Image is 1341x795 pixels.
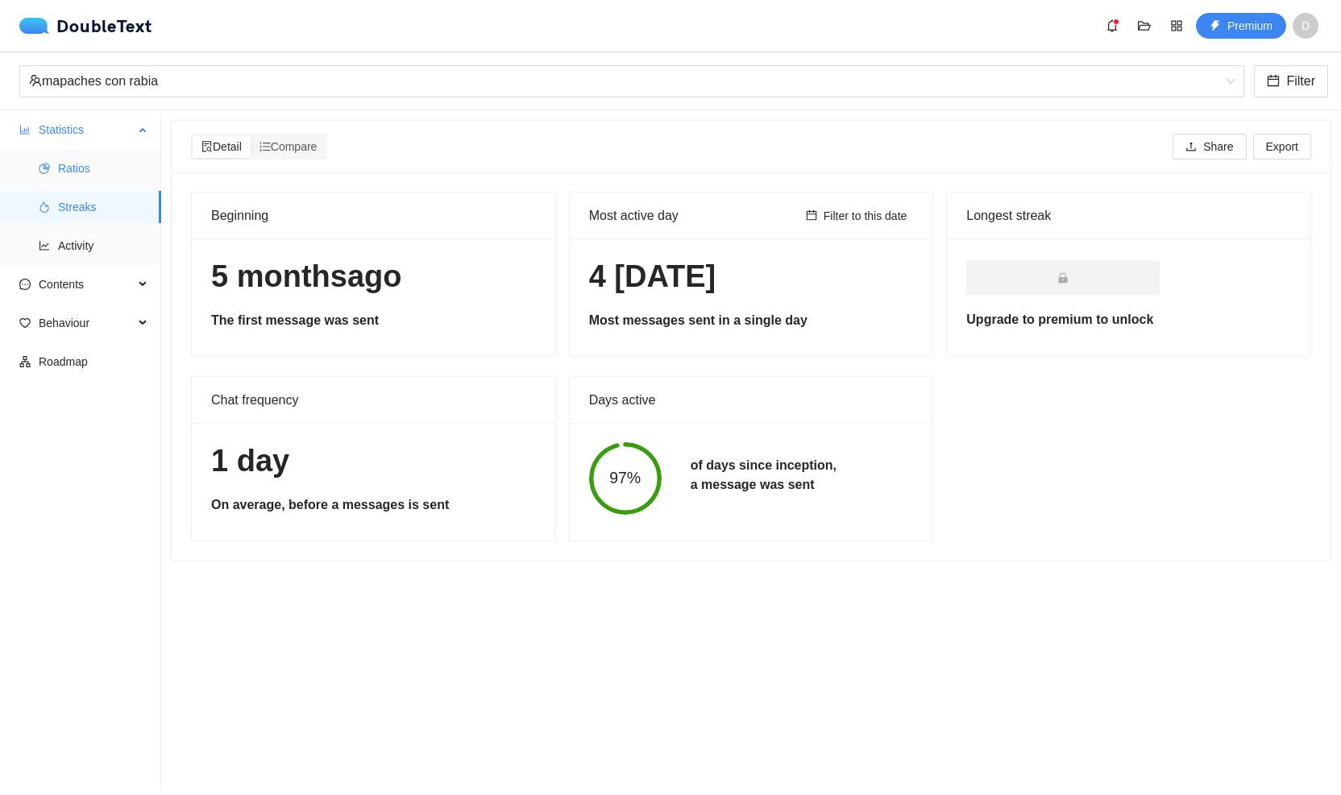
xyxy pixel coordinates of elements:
span: Export [1266,138,1298,155]
span: lock [1057,272,1069,284]
span: mapaches con rabia [29,66,1235,97]
h5: of days since inception, a message was sent [691,456,837,495]
span: calendar [806,209,817,222]
span: appstore [1165,19,1189,32]
span: D [1302,13,1310,39]
div: Longest streak [966,205,1291,226]
button: bell [1099,13,1125,39]
span: message [19,279,31,290]
span: bar-chart [19,124,31,135]
div: Chat frequency [211,377,536,423]
button: appstore [1164,13,1189,39]
span: Behaviour [39,307,134,339]
span: Compare [259,140,318,153]
span: calendar [1267,74,1280,89]
span: pie-chart [39,163,50,174]
h5: Most messages sent in a single day [589,311,914,330]
span: Activity [58,230,148,262]
img: logo [19,18,56,34]
span: Roadmap [39,346,148,378]
h1: 1 day [211,442,536,480]
span: Filter to this date [824,207,907,225]
span: 97% [589,470,662,487]
span: apartment [19,356,31,367]
h5: On average, before a messages is sent [211,495,536,515]
span: Share [1203,138,1233,155]
h1: 4 [DATE] [589,258,914,296]
span: Detail [201,140,242,153]
span: Contents [39,268,134,300]
button: uploadShare [1173,134,1246,159]
span: file-search [201,141,213,152]
button: calendarFilter [1254,65,1328,97]
button: folder-open [1131,13,1157,39]
h1: 5 months ago [211,258,536,296]
h5: The first message was sent [211,311,536,330]
div: Days active [589,377,914,423]
button: calendarFilter to this date [799,206,914,226]
span: thunderbolt [1210,20,1221,33]
div: Beginning [211,193,536,238]
span: upload [1185,141,1197,154]
div: Most active day [589,193,799,238]
span: Filter [1286,71,1315,91]
h5: Upgrade to premium to unlock [966,310,1291,329]
button: thunderboltPremium [1196,13,1286,39]
span: Statistics [39,114,134,146]
span: folder-open [1132,19,1156,32]
span: line-chart [39,240,50,251]
div: mapaches con rabia [29,66,1220,97]
span: heart [19,317,31,329]
span: bell [1100,19,1124,32]
span: Ratios [58,152,148,184]
a: logoDoubleText [19,18,152,34]
button: Export [1253,134,1311,159]
span: ordered-list [259,141,271,152]
span: Premium [1227,17,1272,35]
span: team [29,74,42,87]
span: fire [39,201,50,213]
span: Streaks [58,191,148,223]
div: DoubleText [19,18,152,34]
